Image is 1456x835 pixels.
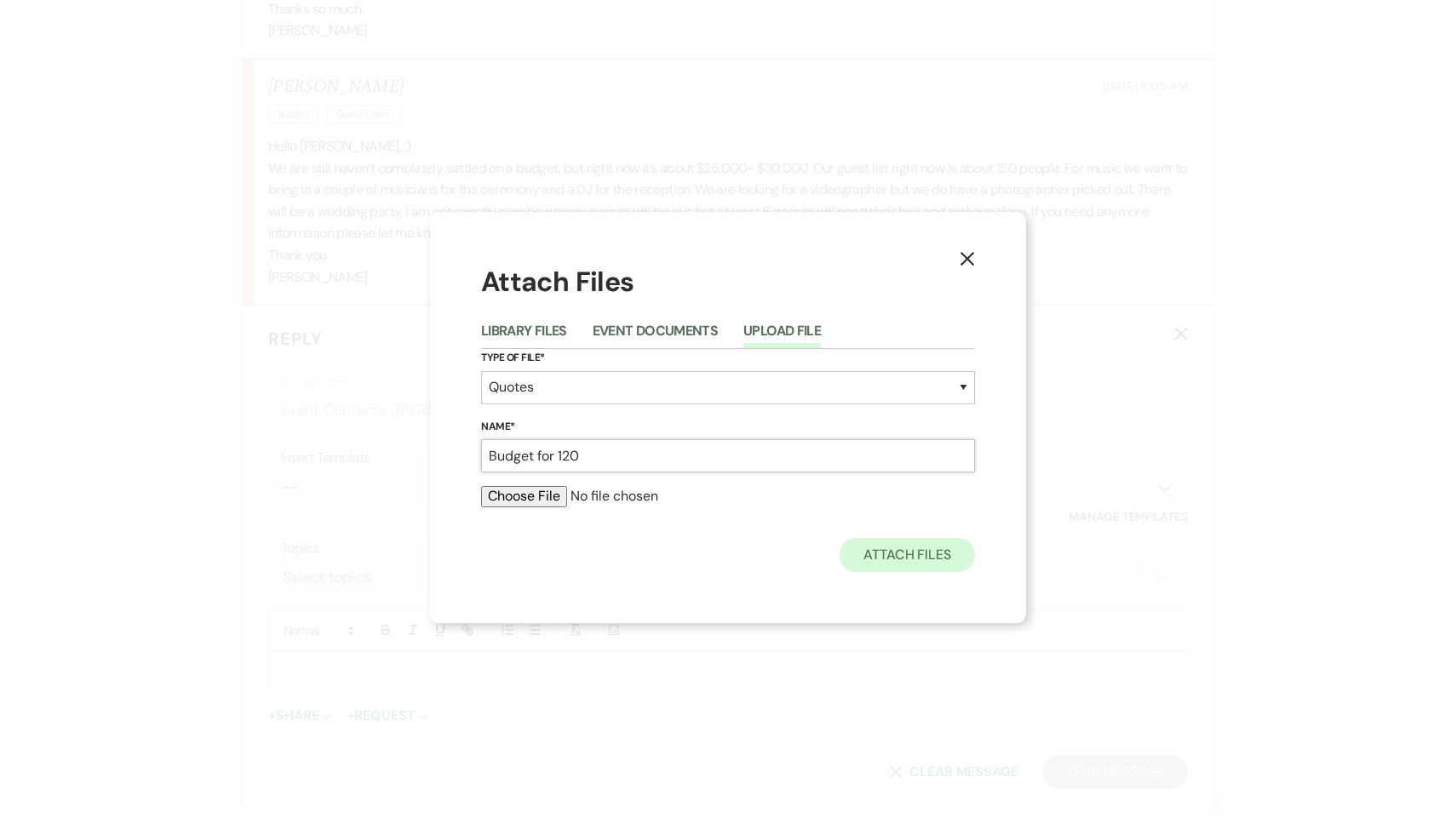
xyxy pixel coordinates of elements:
[840,538,975,572] button: Attach Files
[593,324,718,348] button: Event Documents
[481,263,975,301] h1: Attach Files
[481,324,567,348] button: Library Files
[481,349,975,368] label: Type of File*
[743,324,821,348] button: Upload File
[481,418,975,437] label: Name*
